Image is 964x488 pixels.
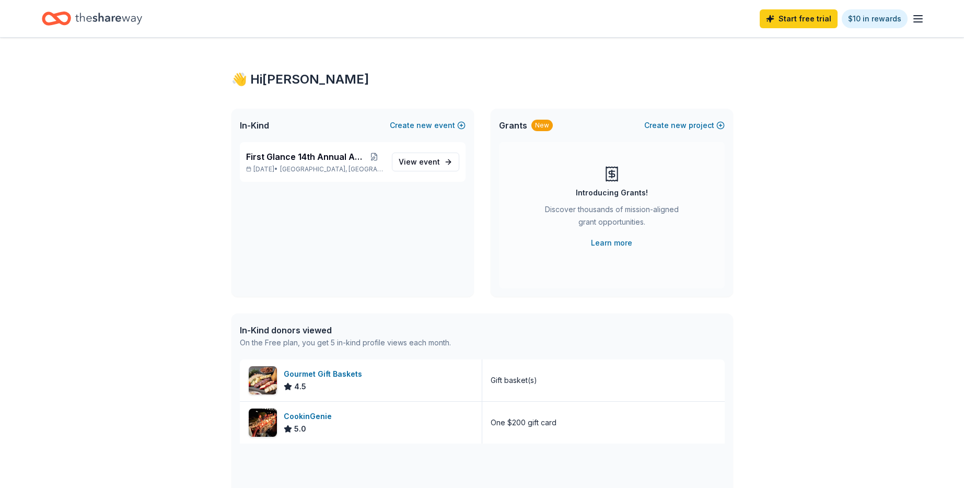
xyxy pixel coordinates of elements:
[246,150,365,163] span: First Glance 14th Annual Auction
[280,165,383,173] span: [GEOGRAPHIC_DATA], [GEOGRAPHIC_DATA]
[240,119,269,132] span: In-Kind
[491,416,556,429] div: One $200 gift card
[42,6,142,31] a: Home
[249,409,277,437] img: Image for CookinGenie
[491,374,537,387] div: Gift basket(s)
[284,368,366,380] div: Gourmet Gift Baskets
[246,165,384,173] p: [DATE] •
[419,157,440,166] span: event
[390,119,466,132] button: Createnewevent
[576,187,648,199] div: Introducing Grants!
[294,423,306,435] span: 5.0
[644,119,725,132] button: Createnewproject
[294,380,306,393] span: 4.5
[531,120,553,131] div: New
[416,119,432,132] span: new
[240,324,451,336] div: In-Kind donors viewed
[240,336,451,349] div: On the Free plan, you get 5 in-kind profile views each month.
[842,9,908,28] a: $10 in rewards
[284,410,336,423] div: CookinGenie
[231,71,733,88] div: 👋 Hi [PERSON_NAME]
[499,119,527,132] span: Grants
[249,366,277,394] img: Image for Gourmet Gift Baskets
[591,237,632,249] a: Learn more
[541,203,683,233] div: Discover thousands of mission-aligned grant opportunities.
[760,9,838,28] a: Start free trial
[671,119,687,132] span: new
[399,156,440,168] span: View
[392,153,459,171] a: View event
